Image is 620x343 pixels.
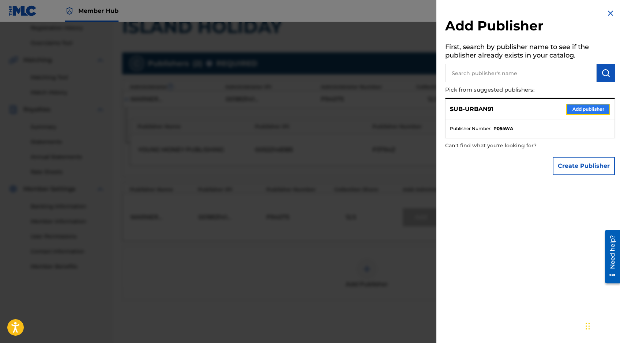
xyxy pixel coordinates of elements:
p: Pick from suggested publishers: [445,82,573,98]
img: Search Works [601,69,610,77]
iframe: Chat Widget [583,308,620,343]
h5: First, search by publisher name to see if the publisher already exists in your catalog. [445,41,615,64]
h2: Add Publisher [445,18,615,36]
iframe: Resource Center [600,227,620,286]
span: Publisher Number : [450,125,492,132]
input: Search publisher's name [445,64,597,82]
span: Member Hub [78,7,119,15]
p: SUB-URBAN91 [450,105,493,114]
img: Top Rightsholder [65,7,74,15]
button: Create Publisher [553,157,615,175]
strong: P054WA [493,125,513,132]
p: Can't find what you're looking for? [445,138,573,153]
div: Drag [586,315,590,337]
button: Add publisher [566,104,610,115]
img: MLC Logo [9,5,37,16]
